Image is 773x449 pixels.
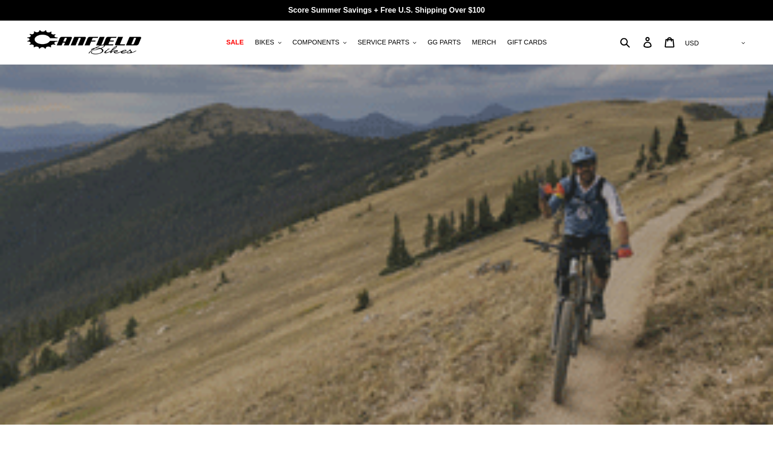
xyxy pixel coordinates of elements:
span: MERCH [472,38,496,46]
span: BIKES [255,38,274,46]
button: BIKES [250,36,286,49]
button: SERVICE PARTS [353,36,421,49]
span: SALE [226,38,243,46]
a: SALE [221,36,248,49]
a: GIFT CARDS [502,36,552,49]
span: GG PARTS [427,38,461,46]
a: MERCH [467,36,501,49]
button: COMPONENTS [288,36,351,49]
input: Search [625,32,649,52]
a: GG PARTS [423,36,465,49]
span: GIFT CARDS [507,38,547,46]
span: SERVICE PARTS [358,38,409,46]
img: Canfield Bikes [26,28,143,57]
span: COMPONENTS [293,38,339,46]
